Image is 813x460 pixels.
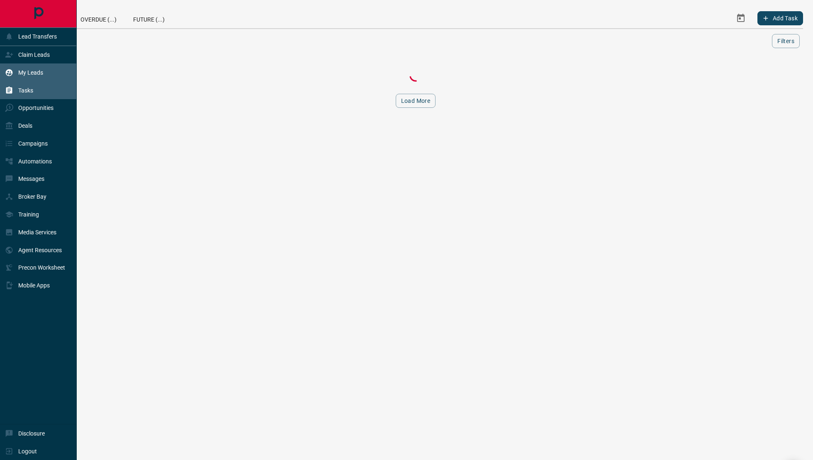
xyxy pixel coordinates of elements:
[757,11,803,25] button: Add Task
[125,8,173,28] div: Future (...)
[772,34,800,48] button: Filters
[72,8,125,28] div: Overdue (...)
[396,94,436,108] button: Load More
[731,8,751,28] button: Select Date Range
[374,67,457,84] div: Loading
